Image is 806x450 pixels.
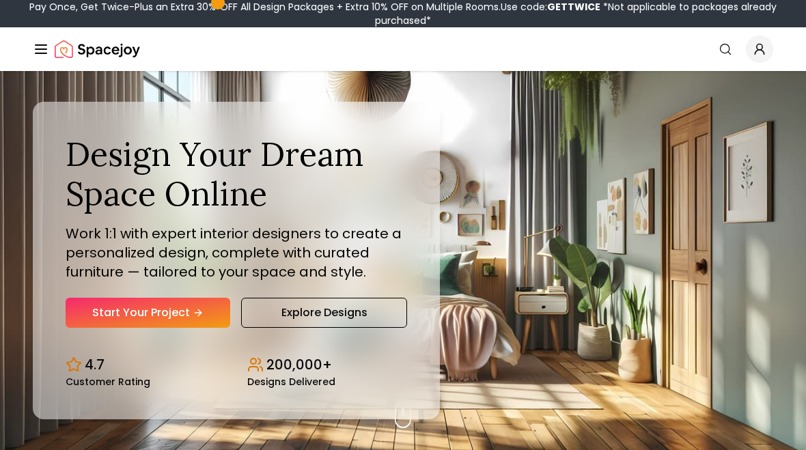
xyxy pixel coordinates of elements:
nav: Global [33,27,773,71]
p: 4.7 [85,355,105,374]
div: Design stats [66,344,407,386]
p: 200,000+ [266,355,332,374]
a: Spacejoy [55,36,140,63]
img: Spacejoy Logo [55,36,140,63]
h1: Design Your Dream Space Online [66,135,407,213]
a: Explore Designs [241,298,407,328]
small: Designs Delivered [247,377,335,386]
a: Start Your Project [66,298,230,328]
p: Work 1:1 with expert interior designers to create a personalized design, complete with curated fu... [66,224,407,281]
small: Customer Rating [66,377,150,386]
